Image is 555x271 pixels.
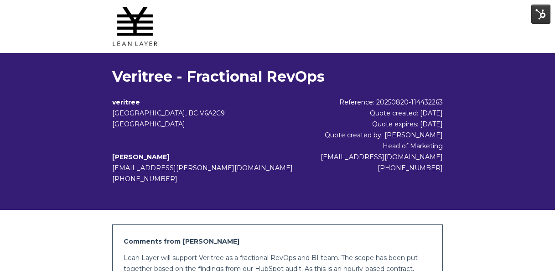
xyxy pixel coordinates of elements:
[124,236,431,247] h2: Comments from [PERSON_NAME]
[112,164,293,172] span: [EMAIL_ADDRESS][PERSON_NAME][DOMAIN_NAME]
[294,119,443,130] div: Quote expires: [DATE]
[294,97,443,108] div: Reference: 20250820-114432263
[112,108,294,130] address: [GEOGRAPHIC_DATA], BC V6A2C9 [GEOGRAPHIC_DATA]
[112,153,169,161] b: [PERSON_NAME]
[112,98,140,106] b: veritree
[112,175,177,183] span: [PHONE_NUMBER]
[531,5,550,24] img: HubSpot Tools Menu Toggle
[112,68,443,86] h1: Veritree - Fractional RevOps
[294,108,443,119] div: Quote created: [DATE]
[321,131,443,172] span: Quote created by: [PERSON_NAME] Head of Marketing [EMAIL_ADDRESS][DOMAIN_NAME] [PHONE_NUMBER]
[112,4,158,49] img: Lean Layer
